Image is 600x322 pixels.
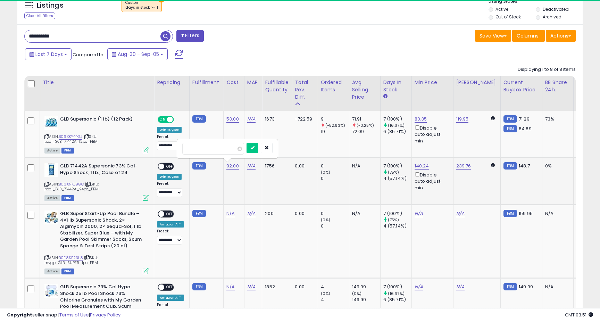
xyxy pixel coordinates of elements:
[60,210,144,251] b: GLB Super Start-Up Pool Bundle – 4×1 lb Supersonic Shock, 2× Algimycin 2000, 2× Sequa-Sol, 1 lb S...
[503,125,517,132] small: FBM
[456,116,469,123] a: 119.95
[192,162,206,170] small: FBM
[357,123,374,128] small: (-0.25%)
[388,217,399,223] small: (75%)
[226,79,241,86] div: Cost
[352,291,362,296] small: (0%)
[325,123,345,128] small: (-52.63%)
[90,312,120,318] a: Privacy Policy
[44,134,98,144] span: | SKU: pool_GLB_71442A_12pc_FBM
[388,123,405,128] small: (16.67%)
[61,148,74,154] span: FBM
[59,255,83,261] a: B0F8SP23L8
[352,79,377,101] div: Avg Selling Price
[321,210,349,217] div: 0
[44,163,149,200] div: ASIN:
[383,223,411,229] div: 4 (57.14%)
[43,79,151,86] div: Title
[352,163,375,169] div: N/A
[321,163,349,169] div: 0
[265,210,286,217] div: 200
[265,163,286,169] div: 1756
[157,295,184,301] div: Amazon AI *
[415,171,448,191] div: Disable auto adjust min
[503,283,517,290] small: FBM
[383,175,411,182] div: 4 (57.14%)
[44,116,149,152] div: ASIN:
[503,79,539,93] div: Current Buybox Price
[35,51,63,58] span: Last 7 Days
[321,116,349,122] div: 9
[59,312,89,318] a: Terms of Use
[321,297,349,303] div: 4
[545,163,568,169] div: 0%
[247,283,256,290] a: N/A
[321,175,349,182] div: 0
[164,284,175,290] span: OFF
[565,312,593,318] span: 2025-09-14 03:51 GMT
[545,79,570,93] div: BB Share 24h.
[164,211,175,217] span: OFF
[118,51,159,58] span: Aug-30 - Sep-05
[295,116,312,122] div: -722.59
[295,163,312,169] div: 0.00
[383,116,411,122] div: 7 (100%)
[24,13,55,19] div: Clear All Filters
[321,217,331,223] small: (0%)
[247,210,256,217] a: N/A
[352,210,375,217] div: N/A
[226,116,239,123] a: 53.00
[415,116,427,123] a: 80.35
[295,284,312,290] div: 0.00
[107,48,168,60] button: Aug-30 - Sep-05
[157,79,186,86] div: Repricing
[192,283,206,290] small: FBM
[157,229,184,245] div: Preset:
[59,134,82,140] a: B06XKY44GJ
[7,312,120,319] div: seller snap | |
[512,30,545,42] button: Columns
[383,129,411,135] div: 6 (85.71%)
[321,170,331,175] small: (0%)
[125,5,158,10] div: days in stock >= 1
[517,32,539,39] span: Columns
[44,269,60,274] span: All listings currently available for purchase on Amazon
[226,283,235,290] a: N/A
[44,116,58,130] img: 5137qyhbUBL._SL40_.jpg
[475,30,511,42] button: Save View
[321,79,346,93] div: Ordered Items
[383,163,411,169] div: 7 (100%)
[265,79,289,93] div: Fulfillable Quantity
[247,163,256,170] a: N/A
[495,6,508,12] label: Active
[456,283,465,290] a: N/A
[158,117,167,123] span: ON
[383,297,411,303] div: 6 (85.71%)
[456,210,465,217] a: N/A
[61,269,74,274] span: FBM
[543,6,569,12] label: Deactivated
[164,164,175,170] span: OFF
[60,116,144,124] b: GLB Supersonic (1 lb) (12 Pack)
[546,30,576,42] button: Actions
[519,283,533,290] span: 149.99
[25,48,72,60] button: Last 7 Days
[519,163,530,169] span: 148.7
[157,127,182,133] div: Win BuyBox
[545,210,568,217] div: N/A
[519,210,533,217] span: 159.95
[503,162,517,170] small: FBM
[44,255,98,265] span: | SKU: mygp_GLB_SUPER_1pc_FBM
[519,125,532,132] span: 84.89
[157,221,184,228] div: Amazon AI *
[321,291,331,296] small: (0%)
[192,210,206,217] small: FBM
[59,181,84,187] a: B06XNKL9GC
[545,116,568,122] div: 73%
[44,163,58,177] img: 41EU4QbEcXL._SL40_.jpg
[383,79,409,93] div: Days In Stock
[456,79,498,86] div: [PERSON_NAME]
[44,210,149,273] div: ASIN:
[545,284,568,290] div: N/A
[265,116,286,122] div: 1673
